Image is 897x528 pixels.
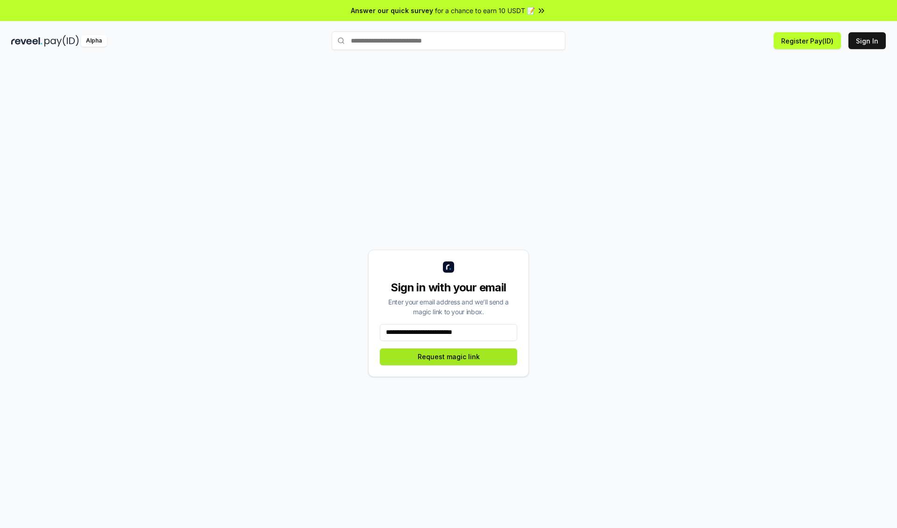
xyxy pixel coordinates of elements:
span: Answer our quick survey [351,6,433,15]
button: Register Pay(ID) [774,32,841,49]
img: pay_id [44,35,79,47]
button: Request magic link [380,348,517,365]
div: Alpha [81,35,107,47]
div: Sign in with your email [380,280,517,295]
img: reveel_dark [11,35,43,47]
img: logo_small [443,261,454,273]
div: Enter your email address and we’ll send a magic link to your inbox. [380,297,517,317]
span: for a chance to earn 10 USDT 📝 [435,6,535,15]
button: Sign In [848,32,886,49]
